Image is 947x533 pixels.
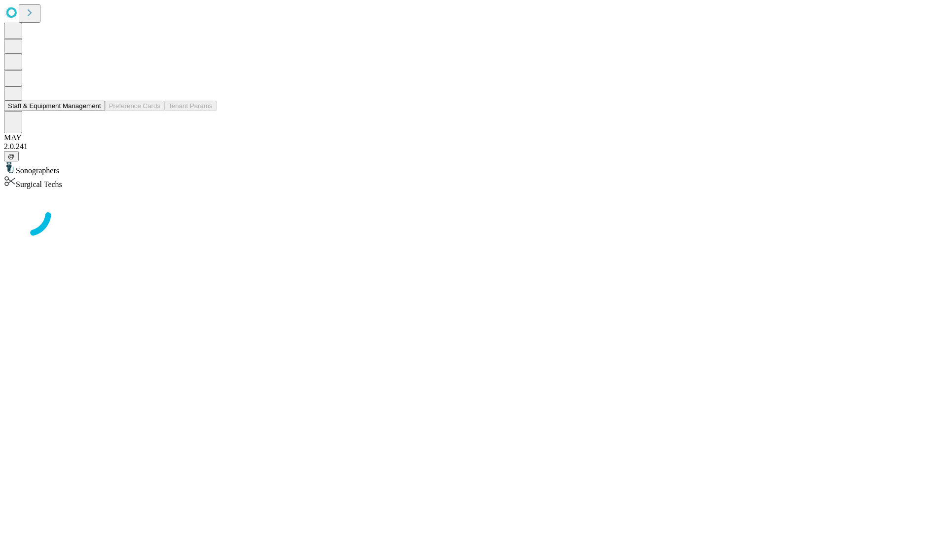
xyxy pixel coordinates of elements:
[8,152,15,160] span: @
[4,101,105,111] button: Staff & Equipment Management
[164,101,217,111] button: Tenant Params
[4,175,943,189] div: Surgical Techs
[4,161,943,175] div: Sonographers
[4,133,943,142] div: MAY
[105,101,164,111] button: Preference Cards
[4,142,943,151] div: 2.0.241
[4,151,19,161] button: @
